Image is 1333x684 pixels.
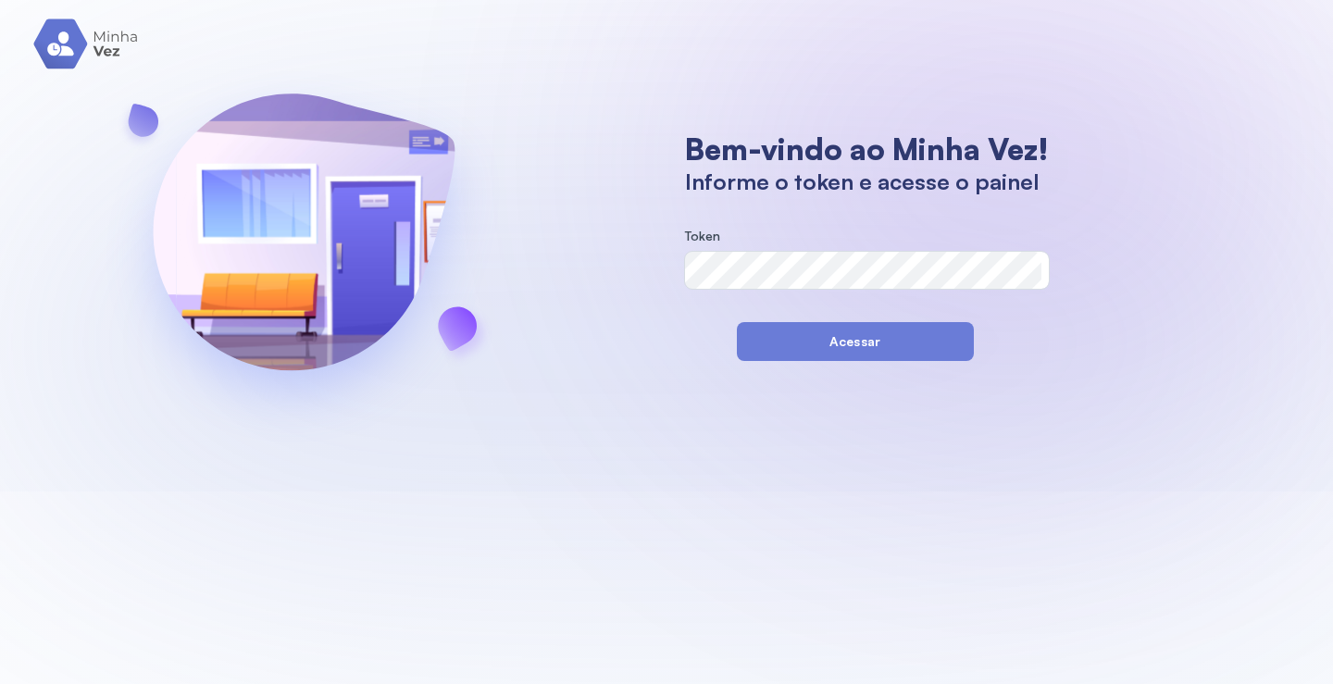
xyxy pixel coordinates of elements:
h1: Bem-vindo ao Minha Vez! [685,131,1049,168]
span: Token [685,228,721,243]
h1: Informe o token e acesse o painel [685,168,1049,195]
img: logo.svg [33,19,140,69]
button: Acessar [737,322,974,361]
img: banner-login.svg [104,44,504,447]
